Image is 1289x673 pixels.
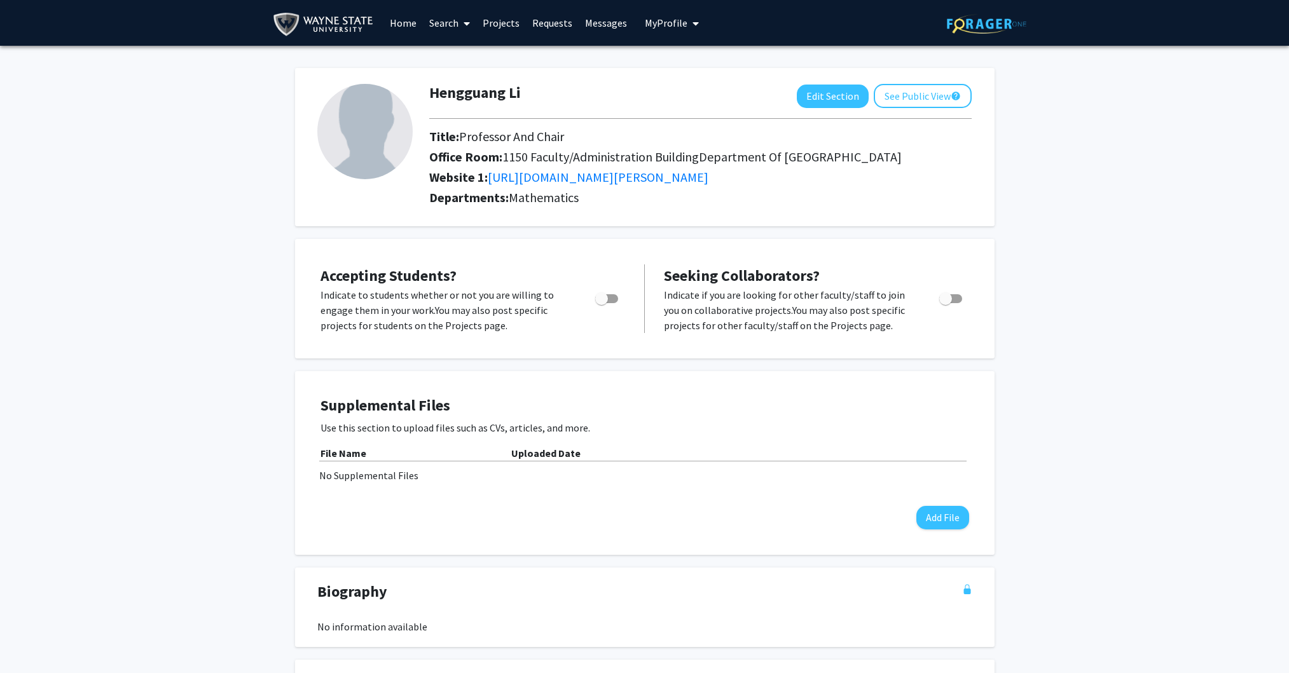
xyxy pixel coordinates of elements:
[459,128,564,144] span: Professor And Chair
[317,580,387,603] span: Biography
[273,10,379,39] img: Wayne State University Logo
[797,85,869,108] button: Edit Section
[951,88,961,104] mat-icon: help
[10,616,54,663] iframe: Chat
[420,190,981,205] h2: Departments:
[947,14,1026,34] img: ForagerOne Logo
[645,17,687,29] span: My Profile
[321,266,457,285] span: Accepting Students?
[579,1,633,45] a: Messages
[916,506,969,529] button: Add File
[874,84,972,108] button: See Public View
[502,149,902,165] span: 1150 Faculty/Administration BuildingDepartment Of [GEOGRAPHIC_DATA]
[319,468,970,483] div: No Supplemental Files
[321,447,366,459] b: File Name
[664,287,915,333] p: Indicate if you are looking for other faculty/staff to join you on collaborative projects. You ma...
[423,1,476,45] a: Search
[526,1,579,45] a: Requests
[934,287,969,306] div: Toggle
[429,170,972,185] h2: Website 1:
[317,84,413,179] img: Profile Picture
[321,397,969,415] h4: Supplemental Files
[317,619,972,634] div: No information available
[476,1,526,45] a: Projects
[429,129,972,144] h2: Title:
[321,287,571,333] p: Indicate to students whether or not you are willing to engage them in your work. You may also pos...
[383,1,423,45] a: Home
[511,447,581,459] b: Uploaded Date
[429,149,972,165] h2: Office Room:
[590,287,625,306] div: Toggle
[664,266,820,285] span: Seeking Collaborators?
[321,420,969,435] p: Use this section to upload files such as CVs, articles, and more.
[429,84,521,102] h1: Hengguang Li
[509,189,579,205] span: Mathematics
[488,169,708,185] a: Opens in a new tab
